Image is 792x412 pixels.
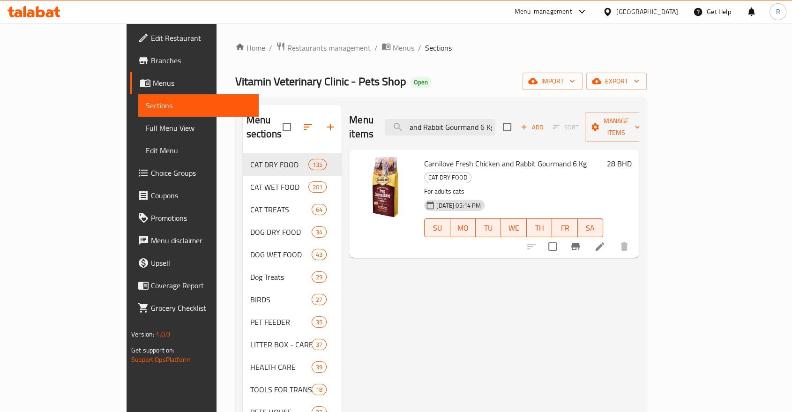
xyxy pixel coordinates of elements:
span: Select section [497,117,517,137]
div: items [312,226,327,238]
div: items [308,159,327,170]
span: DOG WET FOOD [250,249,312,260]
li: / [269,42,272,53]
span: HEALTH CARE [250,361,312,373]
button: FR [552,218,577,237]
button: TH [527,218,552,237]
span: CAT WET FOOD [250,181,308,193]
span: Sections [425,42,452,53]
div: DOG DRY FOOD34 [243,221,342,243]
div: CAT TREATS64 [243,198,342,221]
span: Select all sections [277,117,297,137]
span: Menus [153,77,251,89]
div: items [308,181,327,193]
span: 39 [312,363,326,372]
span: 27 [312,295,326,304]
div: items [312,249,327,260]
a: Support.OpsPlatform [131,353,191,366]
h6: 28 BHD [607,157,632,170]
a: Coverage Report [130,274,259,297]
a: Edit Restaurant [130,27,259,49]
li: / [418,42,421,53]
div: LITTER BOX - CARE37 [243,333,342,356]
div: items [312,271,327,283]
span: Add item [517,120,547,135]
span: Full Menu View [146,122,251,134]
span: CAT DRY FOOD [250,159,308,170]
h2: Menu items [349,113,374,141]
div: BIRDS [250,294,312,305]
button: MO [450,218,476,237]
span: Manage items [592,115,640,139]
span: 43 [312,250,326,259]
button: TU [476,218,501,237]
div: Open [410,77,432,88]
span: Edit Restaurant [151,32,251,44]
div: CAT DRY FOOD135 [243,153,342,176]
div: PET FEEDER35 [243,311,342,333]
button: export [586,73,647,90]
div: items [312,204,327,215]
span: 1.0.0 [156,328,170,340]
button: SA [578,218,603,237]
span: LITTER BOX - CARE [250,339,312,350]
span: SU [428,221,446,235]
span: [DATE] 05:14 PM [433,201,485,210]
a: Promotions [130,207,259,229]
span: Branches [151,55,251,66]
span: 64 [312,205,326,214]
span: Sections [146,100,251,111]
span: R [776,7,780,17]
span: Upsell [151,257,251,269]
span: CAT DRY FOOD [425,172,471,183]
div: CAT DRY FOOD [424,172,471,183]
div: [GEOGRAPHIC_DATA] [616,7,678,17]
div: CAT TREATS [250,204,312,215]
a: Menus [130,72,259,94]
li: / [374,42,378,53]
button: delete [613,235,635,258]
span: Vitamin Veterinary Clinic - Pets Shop [235,71,406,92]
div: Dog Treats29 [243,266,342,288]
a: Edit Menu [138,139,259,162]
a: Restaurants management [276,42,371,54]
p: For adults cats [424,186,603,197]
span: Carnilove Fresh Chicken and Rabbit Gourmand 6 Kg [424,157,587,171]
div: items [312,339,327,350]
span: 35 [312,318,326,327]
span: Get support on: [131,344,174,356]
span: FR [556,221,574,235]
div: BIRDS27 [243,288,342,311]
span: Coverage Report [151,280,251,291]
button: import [523,73,583,90]
div: PET FEEDER [250,316,312,328]
button: SU [424,218,450,237]
div: items [312,361,327,373]
div: HEALTH CARE39 [243,356,342,378]
span: Open [410,78,432,86]
nav: breadcrumb [235,42,647,54]
a: Edit menu item [594,241,605,252]
a: Full Menu View [138,117,259,139]
a: Choice Groups [130,162,259,184]
span: Dog Treats [250,271,312,283]
button: Add section [319,116,342,138]
a: Menus [381,42,414,54]
div: DOG WET FOOD43 [243,243,342,266]
span: 135 [309,160,326,169]
div: DOG DRY FOOD [250,226,312,238]
span: MO [454,221,472,235]
span: 201 [309,183,326,192]
span: Version: [131,328,154,340]
input: search [385,119,495,135]
div: items [312,316,327,328]
button: Branch-specific-item [564,235,587,258]
span: TOOLS FOR TRANSPORTING CATS [250,384,312,395]
span: Menu disclaimer [151,235,251,246]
